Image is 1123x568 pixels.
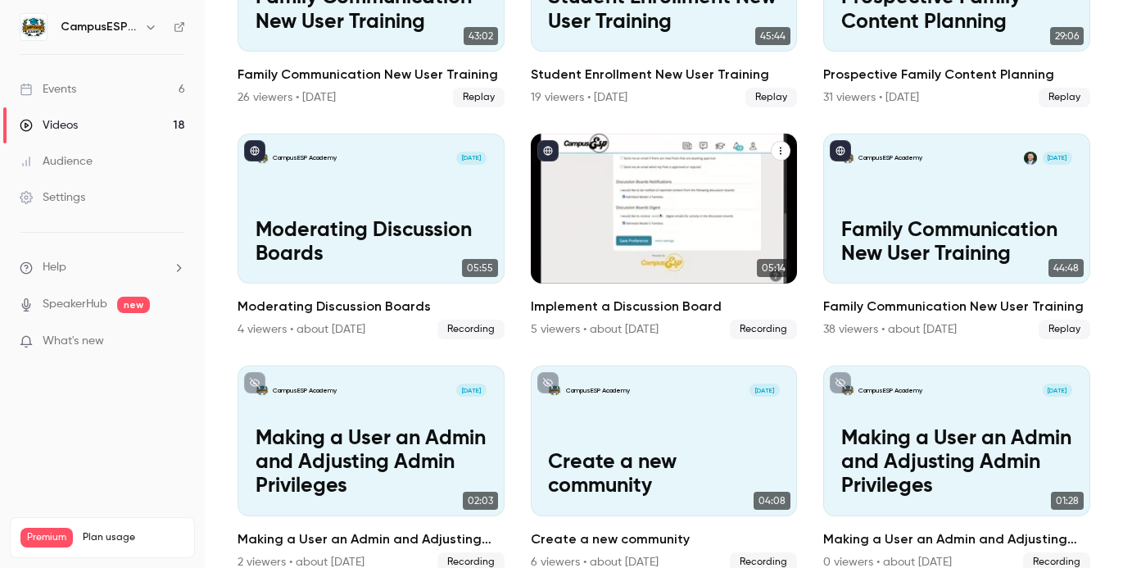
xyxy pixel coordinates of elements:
[244,140,265,161] button: published
[841,219,1072,266] p: Family Communication New User Training
[823,89,919,106] div: 31 viewers • [DATE]
[745,88,797,107] span: Replay
[43,259,66,276] span: Help
[463,492,498,510] span: 02:03
[437,320,505,339] span: Recording
[858,386,922,395] p: CampusESP Academy
[1043,384,1073,397] span: [DATE]
[61,19,138,35] h6: CampusESP Academy
[823,134,1090,339] li: Family Communication New User Training
[531,321,659,338] div: 5 viewers • about [DATE]
[238,321,365,338] div: 4 viewers • about [DATE]
[823,65,1090,84] h2: Prospective Family Content Planning
[531,134,798,339] li: Implement a Discussion Board
[823,297,1090,316] h2: Family Communication New User Training
[20,259,185,276] li: help-dropdown-opener
[830,140,851,161] button: published
[566,386,630,395] p: CampusESP Academy
[1039,88,1090,107] span: Replay
[841,427,1072,498] p: Making a User an Admin and Adjusting Admin Privileges
[1051,492,1084,510] span: 01:28
[531,529,798,549] h2: Create a new community
[273,386,337,395] p: CampusESP Academy
[823,134,1090,339] a: Family Communication New User TrainingCampusESP AcademyAlbert Perera[DATE]Family Communication Ne...
[1050,27,1084,45] span: 29:06
[238,89,336,106] div: 26 viewers • [DATE]
[456,152,487,165] span: [DATE]
[256,219,487,266] p: Moderating Discussion Boards
[43,296,107,313] a: SpeakerHub
[537,372,559,393] button: unpublished
[20,117,78,134] div: Videos
[823,321,957,338] div: 38 viewers • about [DATE]
[238,297,505,316] h2: Moderating Discussion Boards
[256,427,487,498] p: Making a User an Admin and Adjusting Admin Privileges
[531,297,798,316] h2: Implement a Discussion Board
[273,153,337,162] p: CampusESP Academy
[165,334,185,349] iframe: Noticeable Trigger
[1024,152,1037,165] img: Albert Perera
[20,189,85,206] div: Settings
[548,451,779,498] p: Create a new community
[749,384,780,397] span: [DATE]
[20,81,76,98] div: Events
[537,140,559,161] button: published
[730,320,797,339] span: Recording
[238,134,505,339] li: Moderating Discussion Boards
[531,65,798,84] h2: Student Enrollment New User Training
[238,65,505,84] h2: Family Communication New User Training
[456,384,487,397] span: [DATE]
[823,529,1090,549] h2: Making a User an Admin and Adjusting Admin Privileges
[20,153,93,170] div: Audience
[755,27,790,45] span: 45:44
[858,153,922,162] p: CampusESP Academy
[462,259,498,277] span: 05:55
[1043,152,1073,165] span: [DATE]
[238,529,505,549] h2: Making a User an Admin and Adjusting Admin Privileges
[757,259,790,277] span: 05:14
[238,134,505,339] a: Moderating Discussion BoardsCampusESP Academy[DATE]Moderating Discussion Boards05:55Moderating Di...
[20,528,73,548] span: Premium
[244,372,265,393] button: unpublished
[464,27,498,45] span: 43:02
[531,89,627,106] div: 19 viewers • [DATE]
[453,88,505,107] span: Replay
[117,297,150,313] span: new
[83,531,184,544] span: Plan usage
[531,134,798,339] a: 05:14Implement a Discussion Board5 viewers • about [DATE]Recording
[43,333,104,350] span: What's new
[754,492,790,510] span: 04:08
[1048,259,1084,277] span: 44:48
[20,14,47,40] img: CampusESP Academy
[830,372,851,393] button: unpublished
[1039,320,1090,339] span: Replay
